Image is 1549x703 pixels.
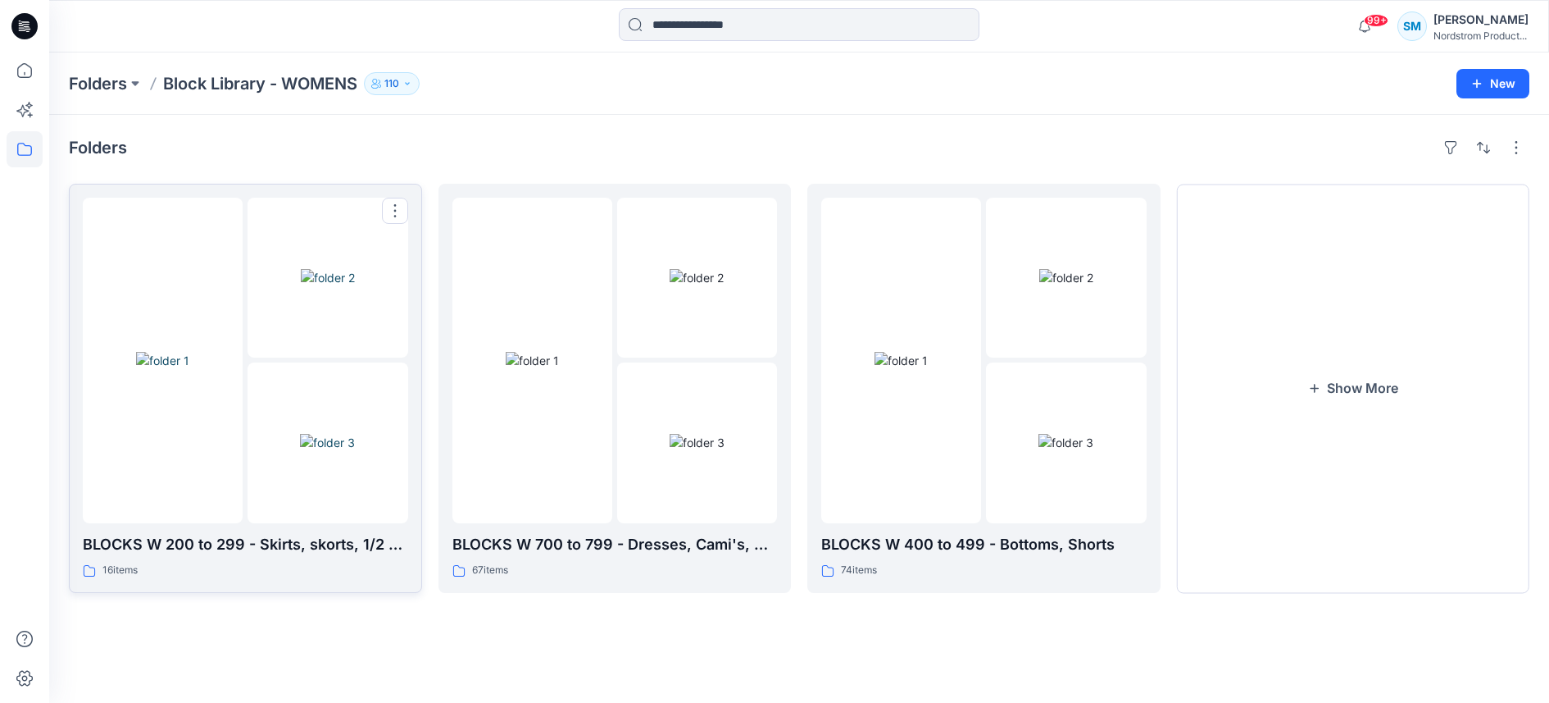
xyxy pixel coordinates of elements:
[670,269,724,286] img: folder 2
[163,72,357,95] p: Block Library - WOMENS
[506,352,559,369] img: folder 1
[364,72,420,95] button: 110
[300,434,355,451] img: folder 3
[1177,184,1530,593] button: Show More
[472,562,508,579] p: 67 items
[69,138,127,157] h4: Folders
[1039,269,1093,286] img: folder 2
[1456,69,1529,98] button: New
[452,533,778,556] p: BLOCKS W 700 to 799 - Dresses, Cami's, Gowns, Chemise
[807,184,1161,593] a: folder 1folder 2folder 3BLOCKS W 400 to 499 - Bottoms, Shorts74items
[438,184,792,593] a: folder 1folder 2folder 3BLOCKS W 700 to 799 - Dresses, Cami's, Gowns, Chemise67items
[69,184,422,593] a: folder 1folder 2folder 3BLOCKS W 200 to 299 - Skirts, skorts, 1/2 Slip, Full Slip16items
[1038,434,1093,451] img: folder 3
[136,352,189,369] img: folder 1
[69,72,127,95] a: Folders
[841,562,877,579] p: 74 items
[1433,10,1529,30] div: [PERSON_NAME]
[83,533,408,556] p: BLOCKS W 200 to 299 - Skirts, skorts, 1/2 Slip, Full Slip
[384,75,399,93] p: 110
[1433,30,1529,42] div: Nordstrom Product...
[1364,14,1388,27] span: 99+
[821,533,1147,556] p: BLOCKS W 400 to 499 - Bottoms, Shorts
[1397,11,1427,41] div: SM
[874,352,928,369] img: folder 1
[102,562,138,579] p: 16 items
[670,434,725,451] img: folder 3
[301,269,355,286] img: folder 2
